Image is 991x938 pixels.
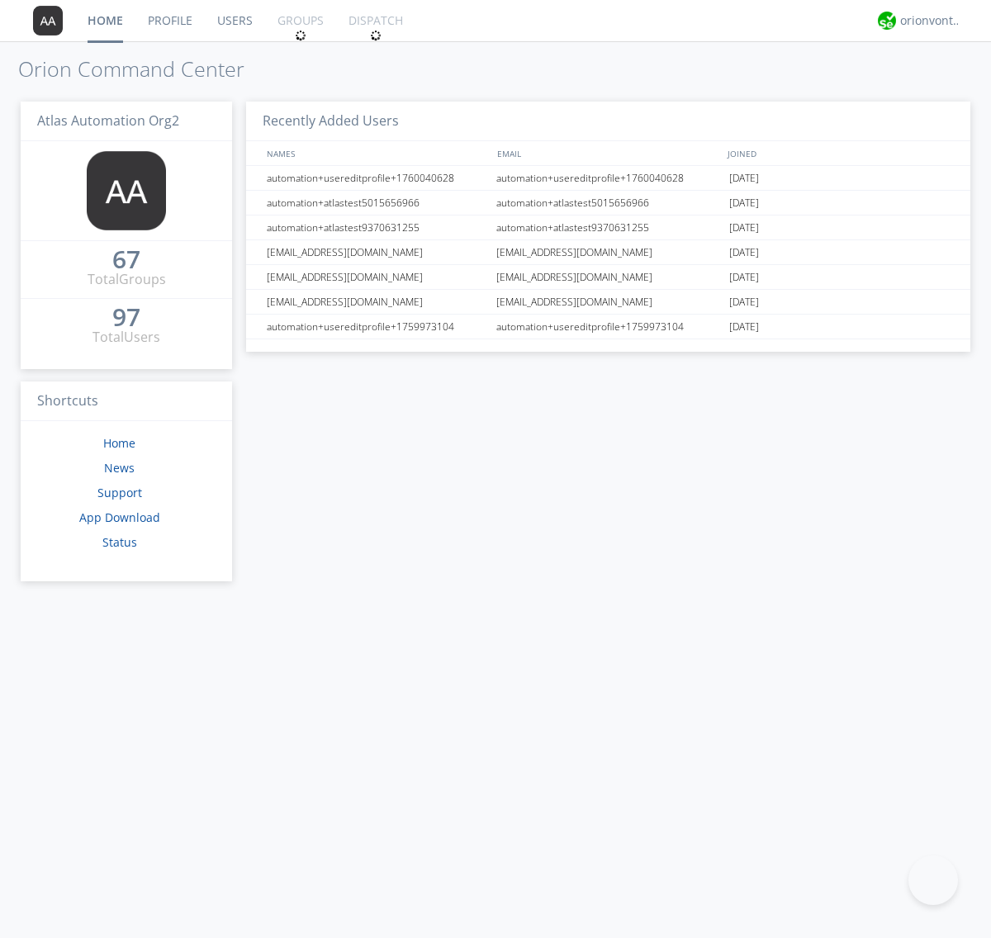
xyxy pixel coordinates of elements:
span: [DATE] [729,166,759,191]
a: [EMAIL_ADDRESS][DOMAIN_NAME][EMAIL_ADDRESS][DOMAIN_NAME][DATE] [246,290,970,315]
div: automation+usereditprofile+1759973104 [263,315,491,339]
a: [EMAIL_ADDRESS][DOMAIN_NAME][EMAIL_ADDRESS][DOMAIN_NAME][DATE] [246,265,970,290]
a: automation+usereditprofile+1760040628automation+usereditprofile+1760040628[DATE] [246,166,970,191]
img: spin.svg [295,30,306,41]
h3: Shortcuts [21,381,232,422]
span: [DATE] [729,315,759,339]
div: automation+usereditprofile+1760040628 [492,166,725,190]
div: Total Groups [88,270,166,289]
div: 97 [112,309,140,325]
div: EMAIL [493,141,723,165]
span: [DATE] [729,216,759,240]
a: Support [97,485,142,500]
a: [EMAIL_ADDRESS][DOMAIN_NAME][EMAIL_ADDRESS][DOMAIN_NAME][DATE] [246,240,970,265]
a: automation+atlastest9370631255automation+atlastest9370631255[DATE] [246,216,970,240]
div: Total Users [92,328,160,347]
img: 373638.png [87,151,166,230]
h3: Recently Added Users [246,102,970,142]
div: automation+atlastest5015656966 [492,191,725,215]
img: spin.svg [370,30,382,41]
a: 67 [112,251,140,270]
div: automation+atlastest5015656966 [263,191,491,215]
div: automation+usereditprofile+1759973104 [492,315,725,339]
div: [EMAIL_ADDRESS][DOMAIN_NAME] [492,290,725,314]
span: [DATE] [729,265,759,290]
a: automation+atlastest5015656966automation+atlastest5015656966[DATE] [246,191,970,216]
div: [EMAIL_ADDRESS][DOMAIN_NAME] [263,290,491,314]
div: [EMAIL_ADDRESS][DOMAIN_NAME] [492,240,725,264]
div: orionvontas+atlas+automation+org2 [900,12,962,29]
img: 29d36aed6fa347d5a1537e7736e6aa13 [878,12,896,30]
div: [EMAIL_ADDRESS][DOMAIN_NAME] [263,265,491,289]
img: 373638.png [33,6,63,36]
iframe: Toggle Customer Support [908,855,958,905]
div: 67 [112,251,140,268]
span: Atlas Automation Org2 [37,111,179,130]
a: automation+usereditprofile+1759973104automation+usereditprofile+1759973104[DATE] [246,315,970,339]
span: [DATE] [729,191,759,216]
div: automation+usereditprofile+1760040628 [263,166,491,190]
a: Home [103,435,135,451]
div: NAMES [263,141,489,165]
a: 97 [112,309,140,328]
div: automation+atlastest9370631255 [492,216,725,239]
a: News [104,460,135,476]
div: automation+atlastest9370631255 [263,216,491,239]
div: JOINED [723,141,955,165]
div: [EMAIL_ADDRESS][DOMAIN_NAME] [263,240,491,264]
span: [DATE] [729,290,759,315]
a: App Download [79,509,160,525]
div: [EMAIL_ADDRESS][DOMAIN_NAME] [492,265,725,289]
a: Status [102,534,137,550]
span: [DATE] [729,240,759,265]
